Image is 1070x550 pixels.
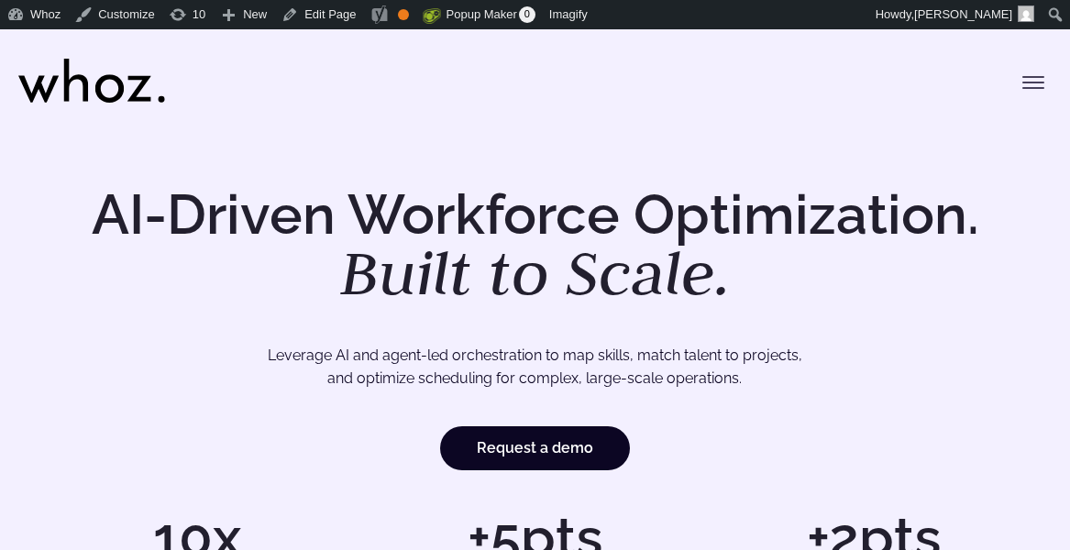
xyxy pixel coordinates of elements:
a: Request a demo [440,426,630,470]
div: OK [398,9,409,20]
p: Leverage AI and agent-led orchestration to map skills, match talent to projects, and optimize sch... [86,344,983,390]
span: [PERSON_NAME] [914,7,1012,21]
span: 0 [519,6,535,23]
em: Built to Scale. [340,232,731,313]
button: Toggle menu [1015,64,1052,101]
h1: AI-Driven Workforce Optimization. [66,187,1005,304]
